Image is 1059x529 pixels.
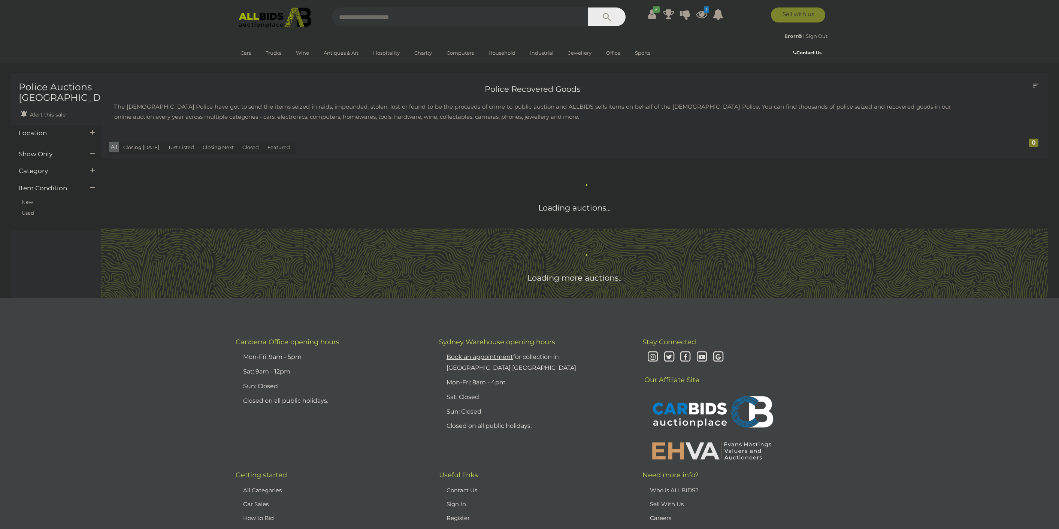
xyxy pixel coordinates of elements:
[445,405,624,419] li: Sun: Closed
[238,142,263,153] button: Closed
[107,85,959,93] h2: Police Recovered Goods
[19,185,79,192] h4: Item Condition
[241,365,420,379] li: Sat: 9am - 12pm
[648,441,775,460] img: EHVA | Evans Hastings Valuers and Auctioneers
[712,351,725,364] i: Google
[695,351,708,364] i: Youtube
[784,33,802,39] strong: Erorr
[28,111,66,118] span: Alert this sale
[236,471,287,479] span: Getting started
[445,390,624,405] li: Sat: Closed
[1029,139,1038,147] div: 0
[793,49,823,57] a: Contact Us
[527,273,621,282] span: Loading more auctions..
[409,47,437,59] a: Charity
[19,130,79,137] h4: Location
[107,94,959,129] p: The [DEMOGRAPHIC_DATA] Police have got to send the items seized in raids, impounded, stolen, lost...
[642,471,699,479] span: Need more info?
[784,33,803,39] a: Erorr
[241,379,420,394] li: Sun: Closed
[696,7,707,21] a: 1
[291,47,314,59] a: Wine
[19,167,79,175] h4: Category
[447,353,576,371] a: Book an appointmentfor collection in [GEOGRAPHIC_DATA] [GEOGRAPHIC_DATA]
[771,7,825,22] a: Sell with us
[442,47,479,59] a: Computers
[19,108,67,120] a: Alert this sale
[445,419,624,433] li: Closed on all public holidays.
[447,353,513,360] u: Book an appointment
[663,351,676,364] i: Twitter
[236,338,339,346] span: Canberra Office opening hours
[793,50,822,55] b: Contact Us
[447,514,470,522] a: Register
[650,501,684,508] a: Sell With Us
[19,82,93,103] h1: Police Auctions [GEOGRAPHIC_DATA]
[163,142,199,153] button: Just Listed
[525,47,559,59] a: Industrial
[653,6,660,13] i: ✔
[806,33,827,39] a: Sign Out
[22,210,34,216] a: Used
[445,375,624,390] li: Mon-Fri: 8am - 4pm
[19,151,79,158] h4: Show Only
[803,33,805,39] span: |
[261,47,286,59] a: Trucks
[198,142,238,153] button: Closing Next
[243,501,269,508] a: Car Sales
[630,47,655,59] a: Sports
[119,142,164,153] button: Closing [DATE]
[439,471,478,479] span: Useful links
[538,203,611,212] span: Loading auctions...
[588,7,626,26] button: Search
[642,365,699,384] span: Our Affiliate Site
[22,199,33,205] a: New
[563,47,596,59] a: Jewellery
[241,394,420,408] li: Closed on all public holidays.
[243,487,282,494] a: All Categories
[263,142,294,153] button: Featured
[650,514,671,522] a: Careers
[642,338,696,346] span: Stay Connected
[236,59,299,72] a: [GEOGRAPHIC_DATA]
[484,47,520,59] a: Household
[679,351,692,364] i: Facebook
[601,47,625,59] a: Office
[646,351,659,364] i: Instagram
[447,501,466,508] a: Sign In
[109,142,119,152] button: All
[647,7,658,21] a: ✔
[439,338,555,346] span: Sydney Warehouse opening hours
[236,47,256,59] a: Cars
[704,6,709,13] i: 1
[447,487,477,494] a: Contact Us
[648,388,775,438] img: CARBIDS Auctionplace
[235,7,316,28] img: Allbids.com.au
[241,350,420,365] li: Mon-Fri: 9am - 5pm
[368,47,405,59] a: Hospitality
[650,487,699,494] a: Who is ALLBIDS?
[243,514,274,522] a: How to Bid
[319,47,363,59] a: Antiques & Art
